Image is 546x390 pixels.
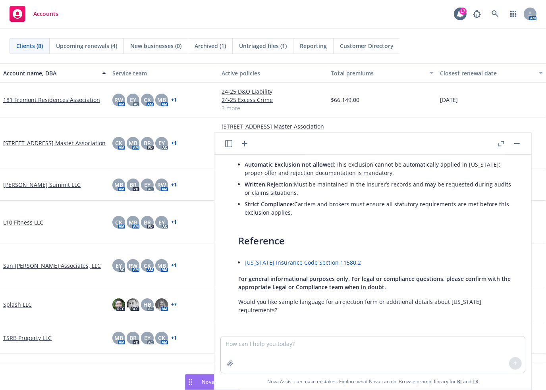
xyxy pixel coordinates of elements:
span: CK [144,261,151,270]
span: MB [129,218,137,227]
a: Accounts [6,3,62,25]
a: Search [487,6,503,22]
span: Written Rejection: [245,181,294,188]
img: photo [112,298,125,311]
span: Clients (8) [16,42,43,50]
span: $66,149.00 [331,96,359,104]
a: + 1 [171,336,177,340]
p: Would you like sample language for a rejection form or additional details about [US_STATE] requir... [238,298,514,314]
span: Untriaged files (1) [239,42,287,50]
span: EY [116,261,122,270]
span: CK [115,218,122,227]
span: CK [158,334,165,342]
span: MB [157,261,166,270]
a: TSRB Property LLC [3,334,52,342]
a: + 1 [171,98,177,102]
a: + 1 [171,141,177,146]
a: [STREET_ADDRESS] Master Association [3,139,106,147]
span: EY [144,334,150,342]
a: Report a Bug [469,6,485,22]
span: Upcoming renewals (4) [56,42,117,50]
h3: Reference [238,234,514,248]
span: Strict Compliance: [245,200,294,208]
span: BR [144,139,151,147]
span: BR [129,334,137,342]
a: 24-25 D&O Liability [222,87,324,96]
div: Account name, DBA [3,69,97,77]
span: MB [129,139,137,147]
img: photo [155,298,168,311]
span: RW [114,96,123,104]
span: MB [114,181,123,189]
span: Reporting [300,42,327,50]
li: This exclusion cannot be automatically applied in [US_STATE]; proper offer and rejection document... [245,159,514,179]
span: EY [158,139,165,147]
span: [DATE] [440,96,458,104]
div: Active policies [222,69,324,77]
a: + 1 [171,220,177,225]
li: Must be maintained in the insurer’s records and may be requested during audits or claims situations. [245,179,514,198]
div: 17 [459,8,467,15]
a: L10 Fitness LLC [3,218,43,227]
span: Archived (1) [195,42,226,50]
a: 24-25 Excess Crime [222,96,324,104]
span: BR [129,181,137,189]
a: BI [457,378,462,385]
a: Switch app [505,6,521,22]
span: HB [143,300,151,309]
button: Service team [109,63,218,83]
div: Service team [112,69,215,77]
div: Total premiums [331,69,425,77]
span: Accounts [33,11,58,17]
span: EY [158,218,165,227]
span: MB [157,96,166,104]
span: Nova Assist can make mistakes. Explore what Nova can do: Browse prompt library for and [267,373,478,390]
button: Total premiums [328,63,437,83]
a: San [PERSON_NAME] Associates, LLC [3,261,101,270]
div: Drag to move [185,375,195,390]
img: photo [127,298,139,311]
span: CK [115,139,122,147]
span: Nova Assist [202,378,233,385]
span: New businesses (0) [130,42,181,50]
span: BR [144,218,151,227]
span: RW [129,261,137,270]
a: + 1 [171,183,177,187]
button: Closest renewal date [437,63,546,83]
button: Nova Assist [185,374,240,390]
a: Splash LLC [3,300,32,309]
li: Carriers and brokers must ensure all statutory requirements are met before this exclusion applies. [245,198,514,218]
span: MB [114,334,123,342]
a: [US_STATE] Insurance Code Section 11580.2 [245,259,361,266]
a: 181 Fremont Residences Association [3,96,100,104]
button: Active policies [218,63,328,83]
a: + 1 [171,263,177,268]
a: + 7 [171,302,177,307]
a: [PERSON_NAME] Summit LLC [3,181,81,189]
a: [STREET_ADDRESS] Master Association - Terrorism and Sabotage [222,122,324,139]
span: EY [130,96,136,104]
a: TR [473,378,478,385]
span: Automatic Exclusion not allowed: [245,161,336,168]
span: For general informational purposes only. For legal or compliance questions, please confirm with t... [238,275,511,291]
span: CK [144,96,151,104]
span: RW [157,181,166,189]
span: Customer Directory [340,42,394,50]
a: 3 more [222,104,324,112]
div: Closest renewal date [440,69,534,77]
span: EY [144,181,150,189]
